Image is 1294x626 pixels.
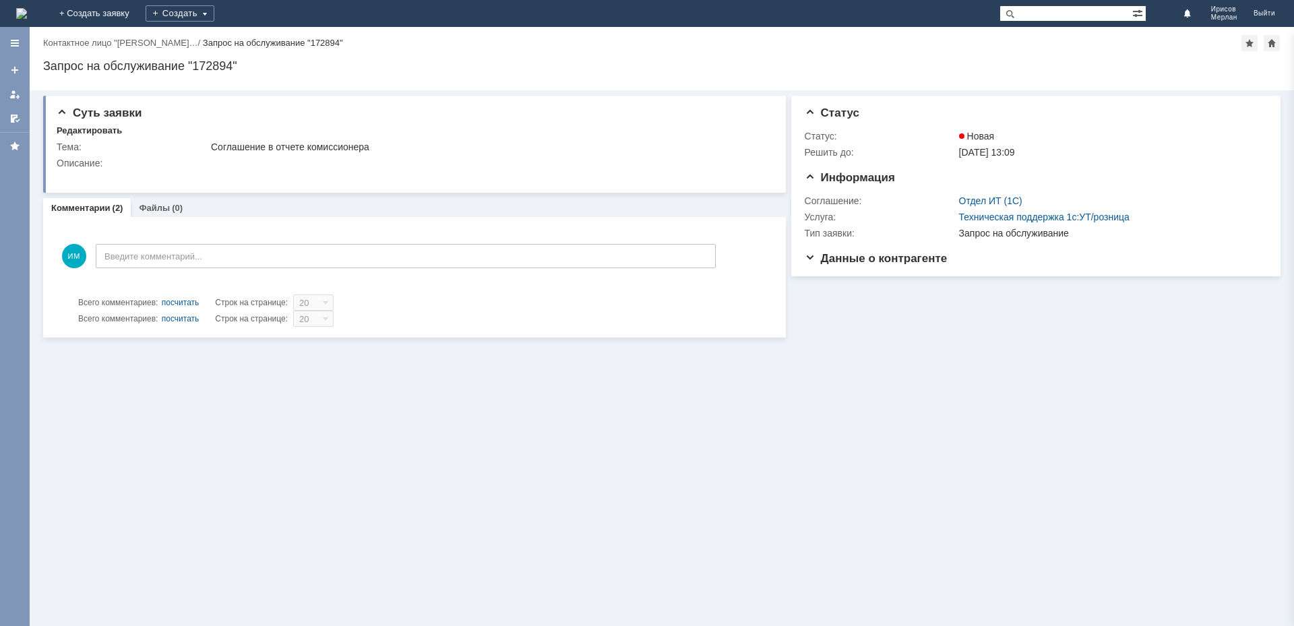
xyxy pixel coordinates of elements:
[1264,35,1280,51] div: Сделать домашней страницей
[146,5,214,22] div: Создать
[57,106,142,119] span: Суть заявки
[113,203,123,213] div: (2)
[43,38,203,48] div: /
[4,108,26,129] a: Мои согласования
[57,125,122,136] div: Редактировать
[959,147,1015,158] span: [DATE] 13:09
[805,106,859,119] span: Статус
[16,8,27,19] a: Перейти на домашнюю страницу
[162,311,199,327] div: посчитать
[959,228,1260,239] div: Запрос на обслуживание
[172,203,183,213] div: (0)
[1241,35,1258,51] div: Добавить в избранное
[805,147,956,158] div: Решить до:
[1132,6,1146,19] span: Расширенный поиск
[959,195,1022,206] a: Отдел ИТ (1С)
[57,158,768,168] div: Описание:
[51,203,111,213] a: Комментарии
[805,171,895,184] span: Информация
[4,59,26,81] a: Создать заявку
[805,212,956,222] div: Услуга:
[4,84,26,105] a: Мои заявки
[43,59,1281,73] div: Запрос на обслуживание "172894"
[78,314,158,323] span: Всего комментариев:
[805,195,956,206] div: Соглашение:
[805,228,956,239] div: Тип заявки:
[78,298,158,307] span: Всего комментариев:
[959,131,995,142] span: Новая
[959,212,1130,222] a: Техническая поддержка 1с:УТ/розница
[805,252,948,265] span: Данные о контрагенте
[78,311,288,327] i: Строк на странице:
[139,203,170,213] a: Файлы
[203,38,343,48] div: Запрос на обслуживание "172894"
[16,8,27,19] img: logo
[1211,13,1237,22] span: Мерлан
[57,142,208,152] div: Тема:
[162,294,199,311] div: посчитать
[43,38,198,48] a: Контактное лицо "[PERSON_NAME]…
[211,142,765,152] div: Соглашение в отчете комиссионера
[78,294,288,311] i: Строк на странице:
[1211,5,1237,13] span: Ирисов
[62,244,86,268] span: ИМ
[805,131,956,142] div: Статус:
